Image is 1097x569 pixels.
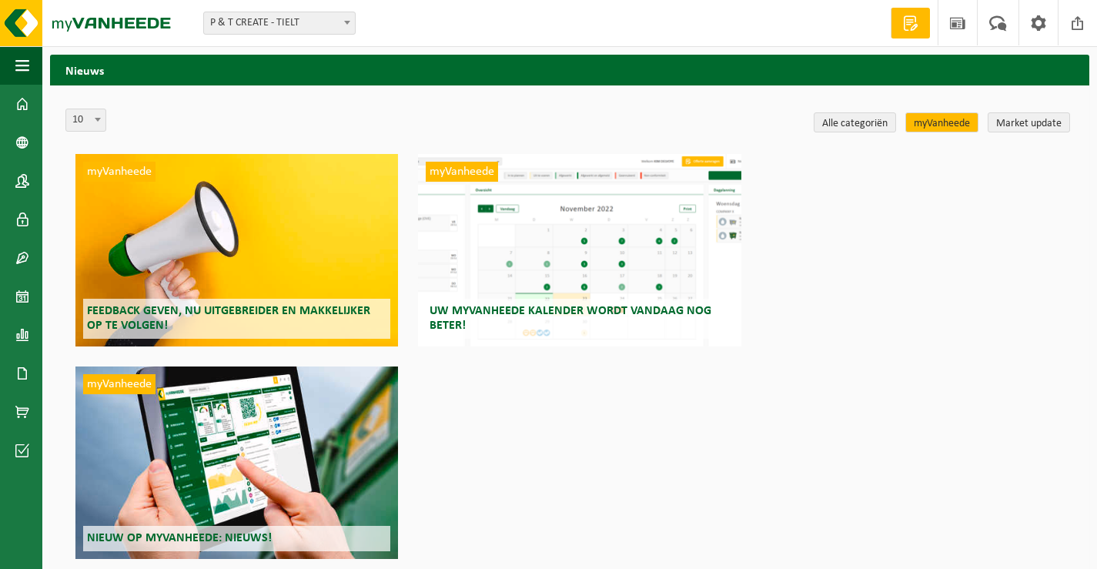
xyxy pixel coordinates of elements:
a: myVanheede Nieuw op myVanheede: Nieuws! [75,367,398,559]
a: Market update [988,112,1070,132]
a: Alle categoriën [814,112,896,132]
a: myVanheede Feedback geven, nu uitgebreider en makkelijker op te volgen! [75,154,398,346]
span: Uw myVanheede kalender wordt vandaag nog beter! [430,305,711,332]
h2: Nieuws [50,55,1089,85]
span: Feedback geven, nu uitgebreider en makkelijker op te volgen! [87,305,370,332]
span: myVanheede [426,162,498,182]
span: myVanheede [83,162,156,182]
span: 10 [66,109,105,131]
a: myVanheede [905,112,978,132]
span: 10 [65,109,106,132]
span: P & T CREATE - TIELT [204,12,355,34]
span: myVanheede [83,374,156,394]
span: Nieuw op myVanheede: Nieuws! [87,532,272,544]
a: myVanheede Uw myVanheede kalender wordt vandaag nog beter! [418,154,741,346]
span: P & T CREATE - TIELT [203,12,356,35]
